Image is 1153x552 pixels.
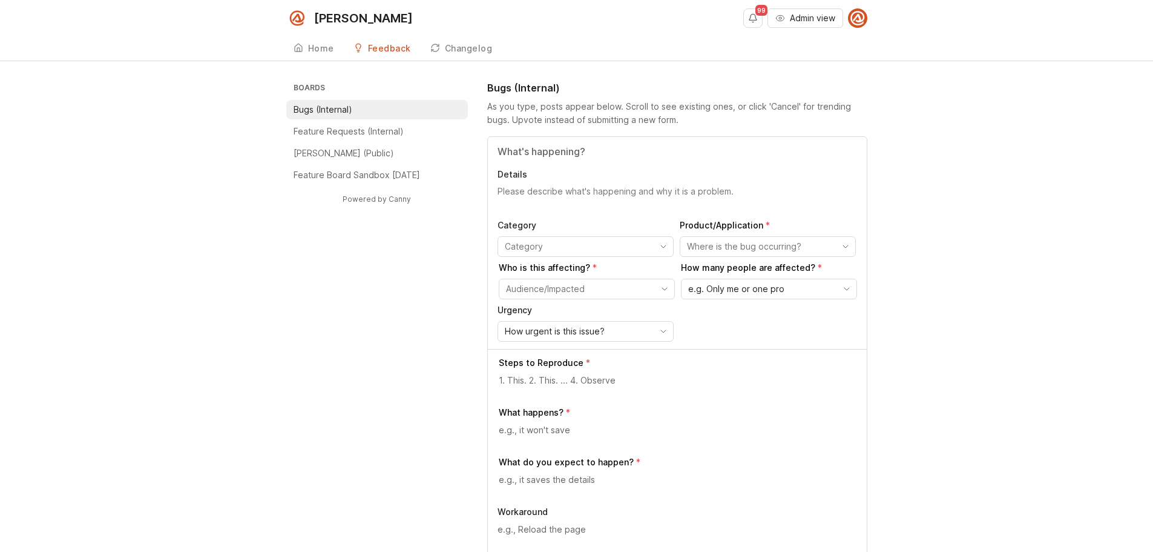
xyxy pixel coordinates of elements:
button: Notifications [743,8,763,28]
div: Feedback [368,44,411,53]
input: Audience/Impacted [506,282,654,296]
button: Admin view [767,8,843,28]
span: 99 [755,5,767,16]
input: Category [505,240,652,253]
svg: toggle icon [837,284,856,294]
div: toggle menu [681,279,857,299]
a: Home [286,36,341,61]
div: toggle menu [680,236,856,257]
span: How urgent is this issue? [505,325,605,338]
h3: Boards [291,81,468,98]
a: Feature Board Sandbox [DATE] [286,165,468,185]
p: Details [498,168,857,181]
span: e.g. Only me or one pro [688,282,784,296]
input: Title [498,144,857,159]
a: Feature Requests (Internal) [286,122,468,141]
svg: toggle icon [654,242,673,251]
p: What happens? [499,407,563,419]
p: Urgency [498,304,674,316]
p: Workaround [498,506,857,518]
p: [PERSON_NAME] (Public) [294,147,394,159]
p: Category [498,219,674,231]
p: Steps to Reproduce [499,357,583,369]
textarea: Details [498,185,857,210]
h1: Bugs (Internal) [487,81,560,95]
a: Changelog [423,36,500,61]
svg: toggle icon [836,242,855,251]
input: Where is the bug occurring? [687,240,835,253]
p: Who is this affecting? [499,262,675,274]
a: Feedback [346,36,418,61]
p: Bugs (Internal) [294,104,352,116]
div: Changelog [445,44,493,53]
div: toggle menu [498,236,674,257]
p: Feature Board Sandbox [DATE] [294,169,420,181]
div: As you type, posts appear below. Scroll to see existing ones, or click 'Cancel' for trending bugs... [487,100,867,127]
p: Product/Application [680,219,856,231]
p: How many people are affected? [681,262,857,274]
div: Home [308,44,334,53]
div: [PERSON_NAME] [314,12,413,24]
div: toggle menu [499,279,675,299]
a: Powered by Canny [341,192,413,206]
p: What do you expect to happen? [499,456,634,468]
a: [PERSON_NAME] (Public) [286,144,468,163]
img: Smith.ai logo [286,7,308,29]
a: Bugs (Internal) [286,100,468,119]
img: Nicole Clarida [848,8,867,28]
p: Feature Requests (Internal) [294,125,404,138]
div: toggle menu [498,321,674,342]
svg: toggle icon [654,327,673,336]
span: Admin view [790,12,835,24]
svg: toggle icon [655,284,674,294]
